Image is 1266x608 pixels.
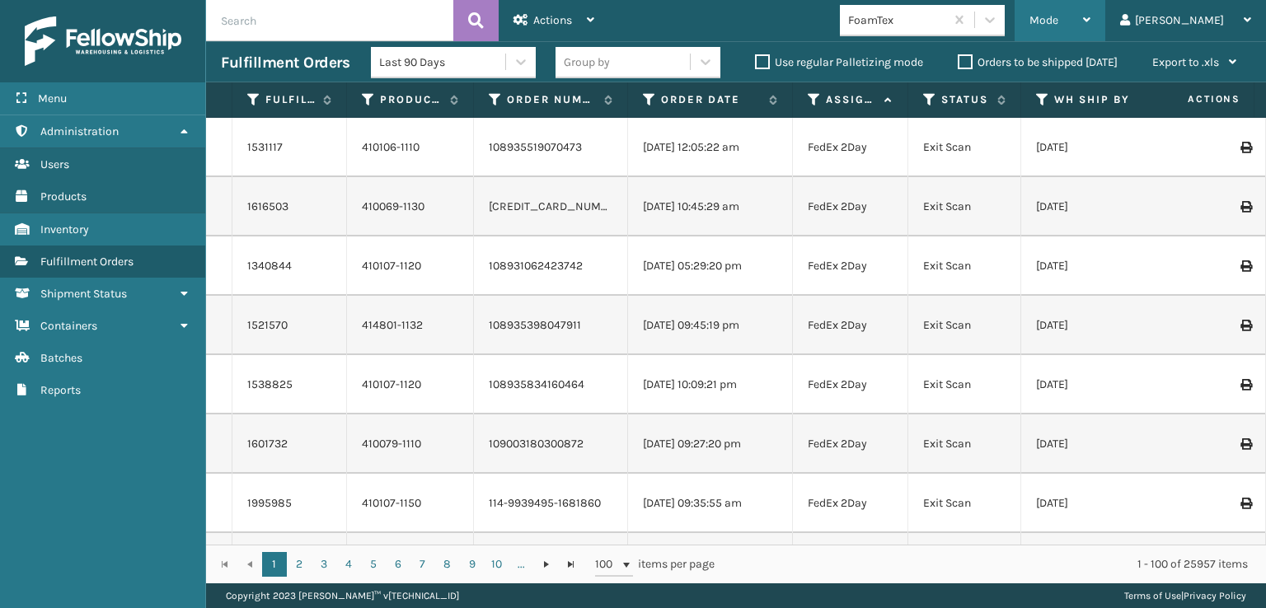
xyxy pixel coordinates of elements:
[362,259,421,273] a: 410107-1120
[1240,438,1250,450] i: Print Label
[559,552,584,577] a: Go to the last page
[793,474,908,533] td: FedEx 2Day
[435,552,460,577] a: 8
[38,91,67,105] span: Menu
[1240,201,1250,213] i: Print Label
[793,236,908,296] td: FedEx 2Day
[755,55,923,69] label: Use regular Palletizing mode
[1054,92,1154,107] label: WH Ship By Date
[628,296,793,355] td: [DATE] 09:45:19 pm
[336,552,361,577] a: 4
[40,351,82,365] span: Batches
[362,140,420,154] a: 410106-1110
[507,92,596,107] label: Order Number
[40,222,89,236] span: Inventory
[793,177,908,236] td: FedEx 2Day
[1021,118,1186,177] td: [DATE]
[474,236,628,296] td: 108931062423742
[362,377,421,391] a: 410107-1120
[908,355,1021,414] td: Exit Scan
[738,556,1248,573] div: 1 - 100 of 25957 items
[474,474,628,533] td: 114-9939495-1681860
[958,55,1118,69] label: Orders to be shipped [DATE]
[362,199,424,213] a: 410069-1130
[474,177,628,236] td: [CREDIT_CARD_NUMBER]
[40,287,127,301] span: Shipment Status
[628,355,793,414] td: [DATE] 10:09:21 pm
[312,552,336,577] a: 3
[247,436,288,452] a: 1601732
[380,92,442,107] label: Product SKU
[1240,379,1250,391] i: Print Label
[793,414,908,474] td: FedEx 2Day
[474,118,628,177] td: 108935519070473
[908,414,1021,474] td: Exit Scan
[474,296,628,355] td: 108935398047911
[1021,474,1186,533] td: [DATE]
[460,552,485,577] a: 9
[565,558,578,571] span: Go to the last page
[628,177,793,236] td: [DATE] 10:45:29 am
[40,157,69,171] span: Users
[247,258,292,274] a: 1340844
[40,255,134,269] span: Fulfillment Orders
[247,139,283,156] a: 1531117
[1124,590,1181,601] a: Terms of Use
[485,552,509,577] a: 10
[1136,86,1250,113] span: Actions
[362,496,421,510] a: 410107-1150
[533,13,572,27] span: Actions
[628,118,793,177] td: [DATE] 12:05:22 am
[1240,142,1250,153] i: Print Label
[628,414,793,474] td: [DATE] 09:27:20 pm
[410,552,435,577] a: 7
[265,92,315,107] label: Fulfillment Order Id
[262,552,287,577] a: 1
[628,236,793,296] td: [DATE] 05:29:20 pm
[908,474,1021,533] td: Exit Scan
[1152,55,1219,69] span: Export to .xls
[540,558,553,571] span: Go to the next page
[908,177,1021,236] td: Exit Scan
[287,552,312,577] a: 2
[908,296,1021,355] td: Exit Scan
[908,118,1021,177] td: Exit Scan
[1021,414,1186,474] td: [DATE]
[1184,590,1246,601] a: Privacy Policy
[509,552,534,577] a: ...
[1021,533,1186,592] td: [DATE]
[661,92,761,107] label: Order Date
[474,533,628,592] td: 108931370259549
[908,533,1021,592] td: Exit Scan
[40,383,81,397] span: Reports
[1021,177,1186,236] td: [DATE]
[826,92,876,107] label: Assigned Carrier Service
[848,12,946,29] div: FoamTex
[40,189,87,203] span: Products
[1240,320,1250,331] i: Print Label
[247,495,292,512] a: 1995985
[564,54,610,71] div: Group by
[247,376,293,393] a: 1538825
[362,318,423,332] a: 414801-1132
[793,355,908,414] td: FedEx 2Day
[40,124,119,138] span: Administration
[941,92,989,107] label: Status
[474,355,628,414] td: 108935834160464
[361,552,386,577] a: 5
[362,437,421,451] a: 410079-1110
[628,474,793,533] td: [DATE] 09:35:55 am
[1240,498,1250,509] i: Print Label
[379,54,507,71] div: Last 90 Days
[247,317,288,334] a: 1521570
[595,556,620,573] span: 100
[1029,13,1058,27] span: Mode
[40,319,97,333] span: Containers
[595,552,715,577] span: items per page
[386,552,410,577] a: 6
[25,16,181,66] img: logo
[1124,583,1246,608] div: |
[247,199,288,215] a: 1616503
[534,552,559,577] a: Go to the next page
[793,296,908,355] td: FedEx 2Day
